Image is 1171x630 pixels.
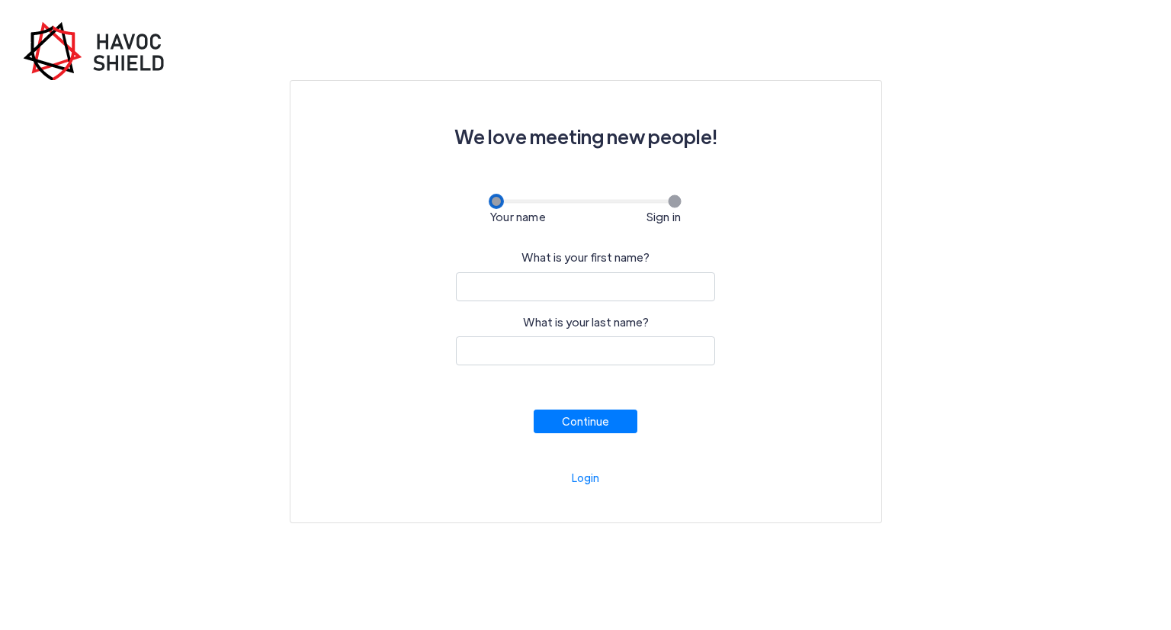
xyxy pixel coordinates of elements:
button: Continue [534,410,637,433]
label: What is your first name? [521,249,650,266]
a: Login [572,471,599,484]
img: havoc-shield-register-logo.png [23,21,175,80]
span: Your name [490,209,546,224]
label: What is your last name? [523,313,649,331]
span: Sign in [646,209,681,224]
h3: We love meeting new people! [327,117,845,156]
